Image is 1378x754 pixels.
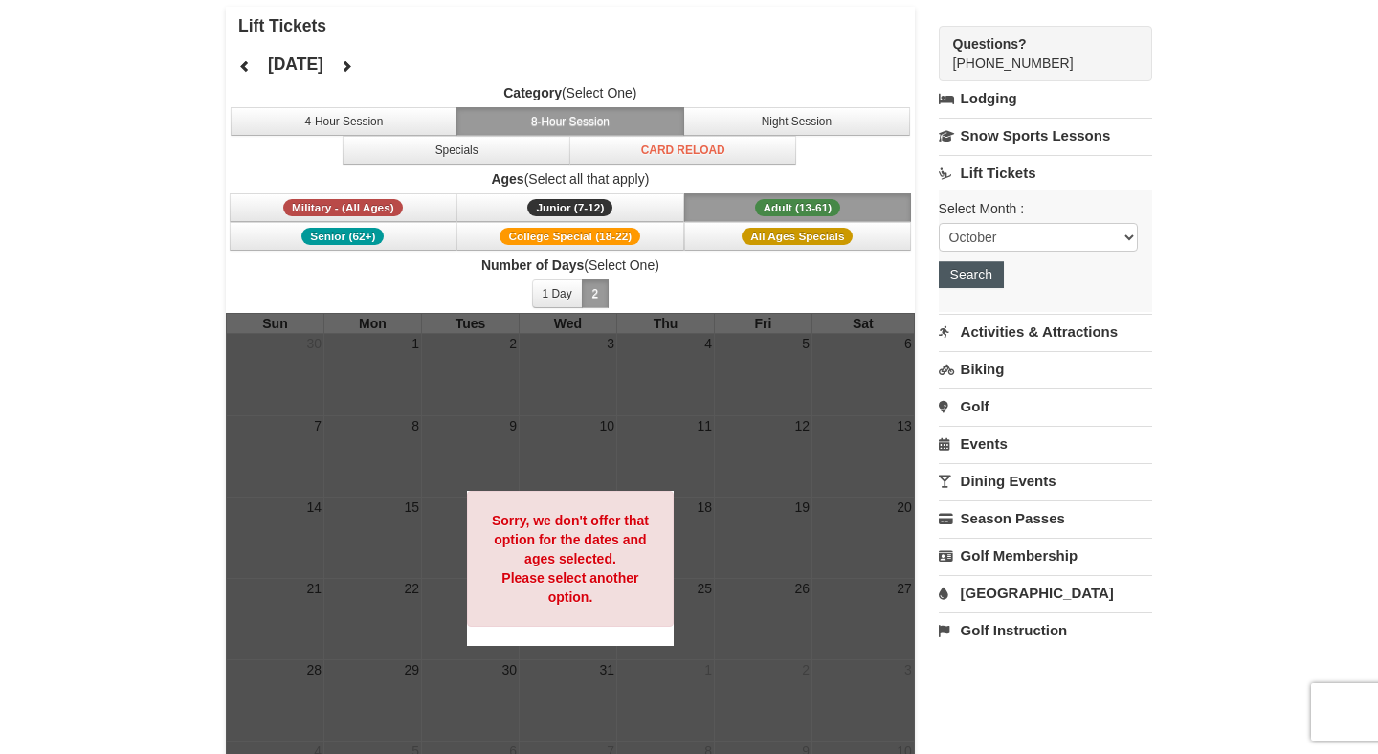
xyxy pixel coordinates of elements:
button: 1 Day [532,279,583,308]
a: Golf Instruction [939,612,1152,648]
span: College Special (18-22) [500,228,640,245]
strong: Category [503,85,562,100]
a: [GEOGRAPHIC_DATA] [939,575,1152,610]
button: Senior (62+) [230,222,457,251]
a: Snow Sports Lessons [939,118,1152,153]
button: Search [939,261,1004,288]
button: Military - (All Ages) [230,193,457,222]
span: Adult (13-61) [755,199,841,216]
button: Adult (13-61) [684,193,912,222]
button: Night Session [683,107,911,136]
span: Military - (All Ages) [283,199,403,216]
button: Junior (7-12) [456,193,684,222]
button: Card Reload [569,136,797,165]
a: Biking [939,351,1152,387]
a: Dining Events [939,463,1152,499]
a: Events [939,426,1152,461]
button: College Special (18-22) [456,222,684,251]
span: Senior (62+) [301,228,384,245]
strong: Number of Days [481,257,584,273]
h4: Lift Tickets [238,16,915,35]
label: (Select One) [226,255,915,275]
a: Lodging [939,81,1152,116]
label: (Select One) [226,83,915,102]
span: Junior (7-12) [527,199,612,216]
a: Golf [939,388,1152,424]
label: (Select all that apply) [226,169,915,188]
span: All Ages Specials [742,228,853,245]
strong: Ages [491,171,523,187]
strong: Sorry, we don't offer that option for the dates and ages selected. Please select another option. [492,513,649,605]
a: Season Passes [939,500,1152,536]
button: 8-Hour Session [456,107,684,136]
a: Activities & Attractions [939,314,1152,349]
button: Specials [343,136,570,165]
a: Lift Tickets [939,155,1152,190]
a: Golf Membership [939,538,1152,573]
button: 4-Hour Session [231,107,458,136]
strong: Questions? [953,36,1027,52]
h4: [DATE] [268,55,323,74]
label: Select Month : [939,199,1138,218]
span: [PHONE_NUMBER] [953,34,1118,71]
button: 2 [582,279,610,308]
button: All Ages Specials [684,222,912,251]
